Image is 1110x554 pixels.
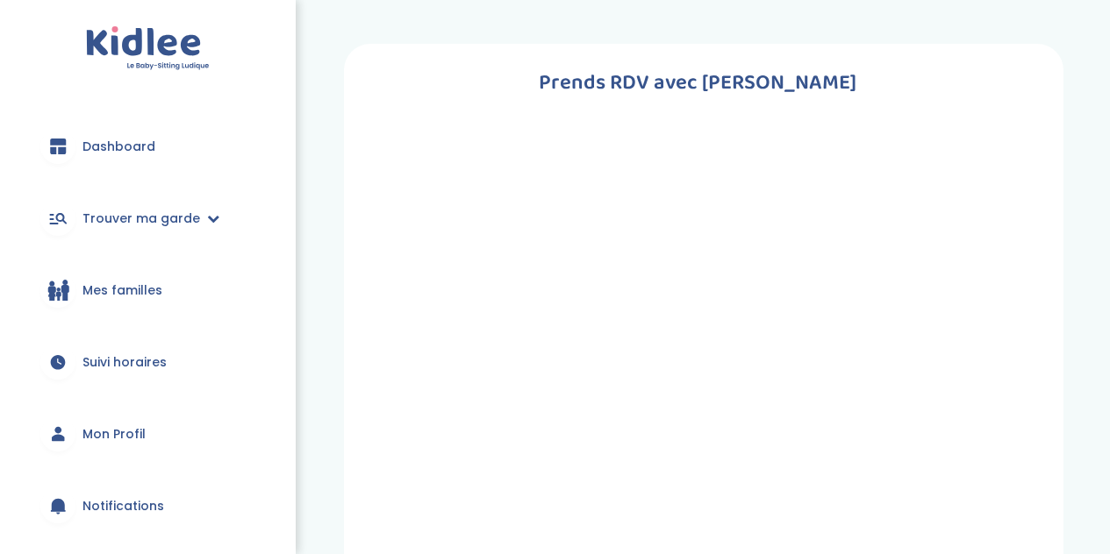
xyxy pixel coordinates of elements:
[86,26,210,71] img: logo.svg
[82,210,200,228] span: Trouver ma garde
[82,497,164,515] span: Notifications
[370,66,1024,100] h1: Prends RDV avec [PERSON_NAME]
[26,187,269,250] a: Trouver ma garde
[82,138,155,156] span: Dashboard
[82,353,167,372] span: Suivi horaires
[26,474,269,537] a: Notifications
[26,330,269,394] a: Suivi horaires
[26,259,269,322] a: Mes familles
[82,281,162,300] span: Mes familles
[26,115,269,178] a: Dashboard
[82,425,146,444] span: Mon Profil
[26,402,269,465] a: Mon Profil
